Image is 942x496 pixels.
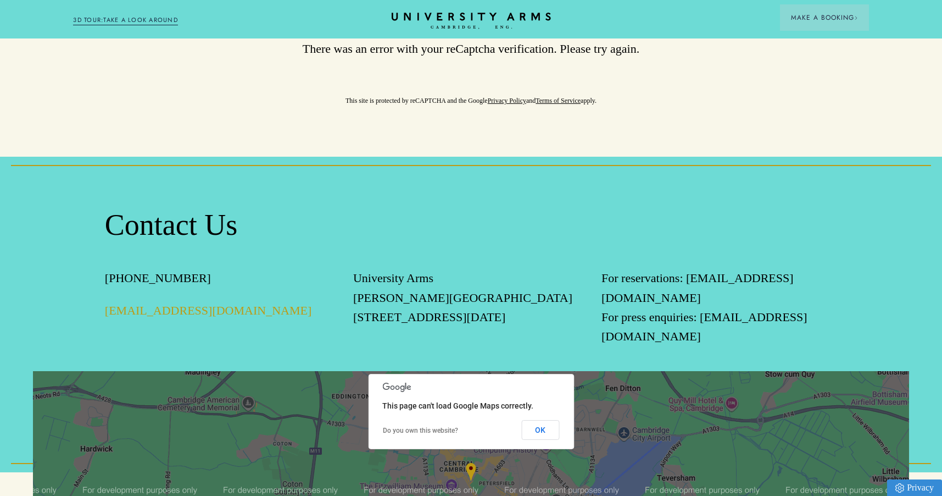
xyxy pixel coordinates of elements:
span: This page can't load Google Maps correctly. [382,401,533,410]
img: Privacy [895,483,904,493]
a: [PHONE_NUMBER] [105,271,211,285]
a: Home [392,13,551,30]
a: 3D TOUR:TAKE A LOOK AROUND [73,15,178,25]
a: Privacy Policy [488,97,526,104]
h2: Contact Us [105,207,837,244]
p: For reservations: [EMAIL_ADDRESS][DOMAIN_NAME] For press enquiries: [EMAIL_ADDRESS][DOMAIN_NAME] [601,268,837,346]
a: [EMAIL_ADDRESS][DOMAIN_NAME] [105,304,311,317]
p: There was an error with your reCaptcha verification. Please try again. [215,26,727,71]
span: Make a Booking [791,13,858,23]
a: Do you own this website? [383,427,458,434]
p: University Arms [PERSON_NAME][GEOGRAPHIC_DATA][STREET_ADDRESS][DATE] [353,268,589,327]
a: Terms of Service [536,97,581,104]
button: Make a BookingArrow icon [780,4,869,31]
img: Arrow icon [854,16,858,20]
a: Privacy [887,480,942,496]
p: This site is protected by reCAPTCHA and the Google and apply. [215,84,727,106]
button: OK [521,420,559,440]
